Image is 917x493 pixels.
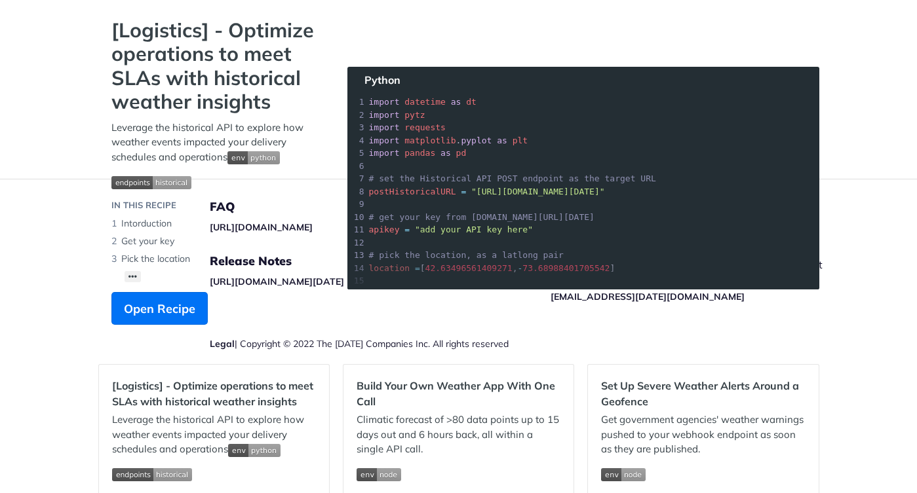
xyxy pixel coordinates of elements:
span: Expand image [111,174,321,189]
img: env [228,444,281,457]
img: env [227,151,280,164]
p: Leverage the historical API to explore how weather events impacted your delivery schedules and op... [111,120,321,165]
li: Pick the location [111,250,321,268]
li: Get your key [111,232,321,250]
h2: Build Your Own Weather App With One Call [357,378,560,409]
img: endpoint [111,176,191,189]
button: Open Recipe [111,292,208,325]
img: env [357,468,401,481]
div: IN THIS RECIPE [111,199,176,212]
span: Expand image [357,467,560,482]
p: Get government agencies' weather warnings pushed to your webhook endpoint as soon as they are pub... [601,412,805,457]
span: Expand image [228,443,281,455]
h2: Set Up Severe Weather Alerts Around a Geofence [601,378,805,409]
img: env [601,468,646,481]
span: Expand image [227,151,280,163]
button: ••• [125,271,142,282]
span: Open Recipe [124,300,195,318]
span: Expand image [601,467,805,482]
p: Climatic forecast of >80 data points up to 15 days out and 6 hours back, all within a single API ... [357,412,560,457]
h2: [Logistics] - Optimize operations to meet SLAs with historical weather insights [112,378,316,409]
strong: [Logistics] - Optimize operations to meet SLAs with historical weather insights [111,18,321,114]
li: Intorduction [111,215,321,232]
img: endpoint [112,468,192,481]
p: Leverage the historical API to explore how weather events impacted your delivery schedules and op... [112,412,316,457]
span: Expand image [112,467,316,482]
